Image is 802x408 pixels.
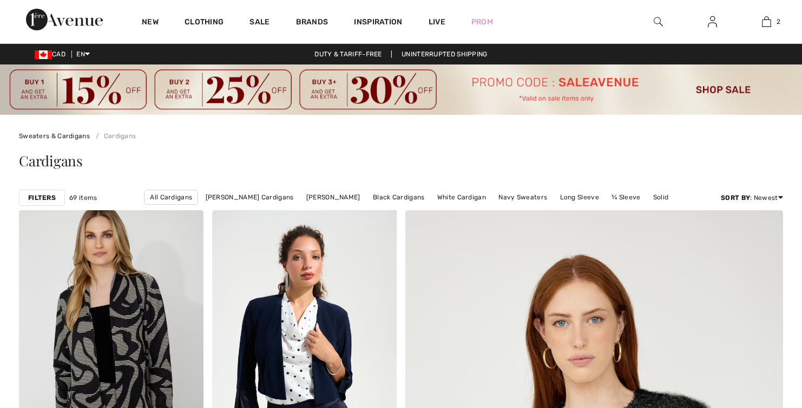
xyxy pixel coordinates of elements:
[249,17,269,29] a: Sale
[144,190,198,205] a: All Cardigans
[367,190,430,204] a: Black Cardigans
[35,50,52,59] img: Canadian Dollar
[721,193,783,203] div: : Newest
[35,50,70,58] span: CAD
[740,15,793,28] a: 2
[708,15,717,28] img: My Info
[26,9,103,30] img: 1ère Avenue
[432,190,491,204] a: White Cardigan
[429,16,445,28] a: Live
[69,193,97,203] span: 69 items
[19,151,83,170] span: Cardigans
[19,132,90,140] a: Sweaters & Cardigans
[493,190,553,204] a: Navy Sweaters
[471,16,493,28] a: Prom
[142,17,159,29] a: New
[354,17,402,29] span: Inspiration
[654,15,663,28] img: search the website
[777,17,780,27] span: 2
[301,190,366,204] a: [PERSON_NAME]
[76,50,90,58] span: EN
[648,190,674,204] a: Solid
[185,17,223,29] a: Clothing
[200,190,299,204] a: [PERSON_NAME] Cardigans
[606,190,646,204] a: ¾ Sleeve
[762,15,771,28] img: My Bag
[721,194,750,202] strong: Sort By
[91,132,136,140] a: Cardigans
[296,17,328,29] a: Brands
[28,193,56,203] strong: Filters
[699,15,726,29] a: Sign In
[555,190,604,204] a: Long Sleeve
